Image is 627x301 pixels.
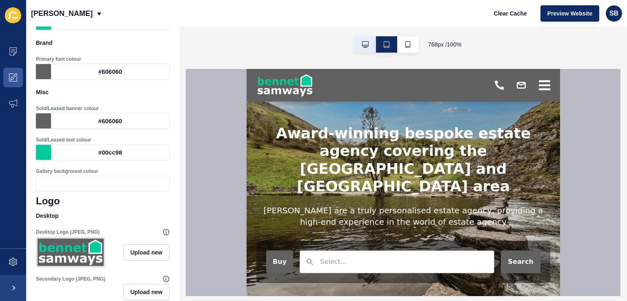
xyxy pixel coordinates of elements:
div: #606060 [51,113,169,128]
div: #00cc98 [51,145,169,160]
h1: Award-winning bespoke estate agency covering the [GEOGRAPHIC_DATA] and [GEOGRAPHIC_DATA] area [10,55,304,126]
p: Brand [36,34,169,52]
label: Primary font colour [36,56,81,62]
p: Desktop [36,207,169,225]
h1: Logo [36,195,169,207]
label: Gallery background colour [36,168,98,175]
span: Clear Cache [494,9,527,18]
label: Secondary Logo (JPEG, PNG) [36,276,105,282]
img: logo [10,4,67,28]
div: #606060 [51,64,169,79]
button: Clear Cache [487,5,534,22]
p: [PERSON_NAME] [31,3,93,24]
h2: [PERSON_NAME] are a truly personalised estate agency, providing a high-end experience in the worl... [10,136,304,159]
button: Search [254,181,294,204]
p: Misc [36,83,169,101]
span: 768 px / 100 % [428,40,462,49]
a: logo [10,2,67,31]
button: Upload new [123,244,169,261]
span: Preview Website [547,9,592,18]
label: Sold/Leased banner colour [36,105,99,112]
img: e17879d7820a5a8c60bc7d0cf0e05fa0.png [38,239,104,266]
input: Select... [73,188,129,198]
span: SB [609,9,618,18]
label: Sold/Leased text colour [36,137,91,143]
button: Preview Website [540,5,599,22]
span: Upload new [130,288,162,296]
button: Upload new [123,284,169,300]
span: Upload new [130,248,162,257]
label: Desktop Logo (JPEG, PNG) [36,229,100,235]
button: Buy [20,181,47,204]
